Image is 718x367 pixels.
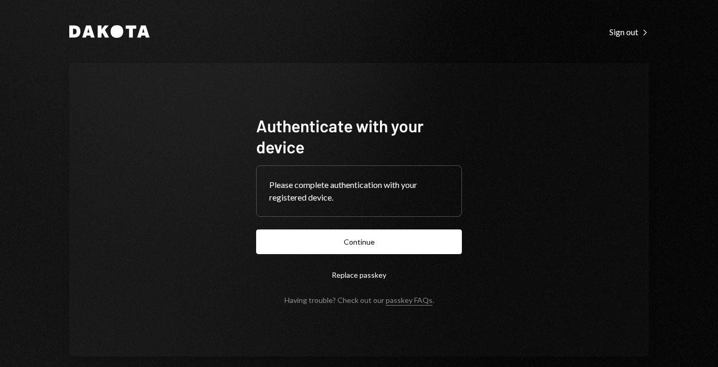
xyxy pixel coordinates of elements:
[609,26,649,37] a: Sign out
[256,263,462,287] button: Replace passkey
[256,115,462,157] h1: Authenticate with your device
[269,179,449,204] div: Please complete authentication with your registered device.
[386,296,432,306] a: passkey FAQs
[609,27,649,37] div: Sign out
[284,296,434,305] div: Having trouble? Check out our .
[256,229,462,254] button: Continue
